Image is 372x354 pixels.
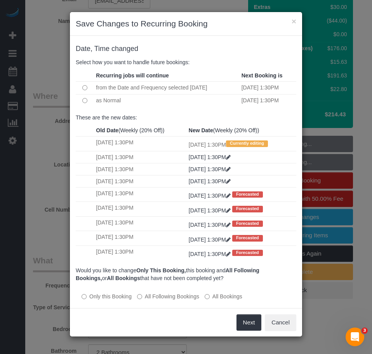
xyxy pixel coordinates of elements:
[94,94,239,107] td: as Normal
[76,266,296,282] p: Would you like to change this booking and or that have not been completed yet?
[94,151,186,163] td: [DATE] 1:30PM
[94,187,186,202] td: [DATE] 1:30PM
[94,124,186,137] th: (Weekly (20% Off))
[82,294,87,299] input: Only this Booking
[189,207,232,214] a: [DATE] 1:30PM
[232,191,263,198] span: Forecasted
[96,127,118,133] strong: Old Date
[82,293,132,300] label: All other bookings in the series will remain the same.
[226,140,268,147] span: Currently editing
[232,235,263,241] span: Forecasted
[94,81,239,94] td: from the Date and Frequency selected [DATE]
[94,175,186,187] td: [DATE] 1:30PM
[242,72,283,79] strong: Next Booking is
[240,81,296,94] td: [DATE] 1:30PM
[94,245,186,260] td: [DATE] 1:30PM
[76,45,296,53] h4: changed
[187,137,296,151] td: [DATE] 1:30PM
[137,293,199,300] label: This and all the bookings after it will be changed.
[76,114,296,121] p: These are the new dates:
[189,178,231,184] a: [DATE] 1:30PM
[136,267,186,273] b: Only This Booking,
[137,294,142,299] input: All Following Bookings
[189,127,213,133] strong: New Date
[189,237,232,243] a: [DATE] 1:30PM
[76,18,296,30] h3: Save Changes to Recurring Booking
[94,231,186,245] td: [DATE] 1:30PM
[189,222,232,228] a: [DATE] 1:30PM
[94,163,186,175] td: [DATE] 1:30PM
[189,251,232,257] a: [DATE] 1:30PM
[107,275,140,281] b: All Bookings
[232,221,263,227] span: Forecasted
[292,17,296,25] button: ×
[362,328,368,334] span: 3
[76,45,110,53] span: Date, Time
[94,216,186,231] td: [DATE] 1:30PM
[189,193,232,199] a: [DATE] 1:30PM
[76,58,296,66] p: Select how you want to handle future bookings:
[189,166,231,172] a: [DATE] 1:30PM
[205,293,242,300] label: All bookings that have not been completed yet will be changed.
[240,94,296,107] td: [DATE] 1:30PM
[94,202,186,216] td: [DATE] 1:30PM
[187,124,296,137] th: (Weekly (20% Off))
[265,314,296,331] button: Cancel
[94,137,186,151] td: [DATE] 1:30PM
[96,72,169,79] strong: Recurring jobs will continue
[236,314,262,331] button: Next
[205,294,210,299] input: All Bookings
[232,250,263,256] span: Forecasted
[346,328,364,346] iframe: Intercom live chat
[189,154,231,160] a: [DATE] 1:30PM
[232,206,263,212] span: Forecasted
